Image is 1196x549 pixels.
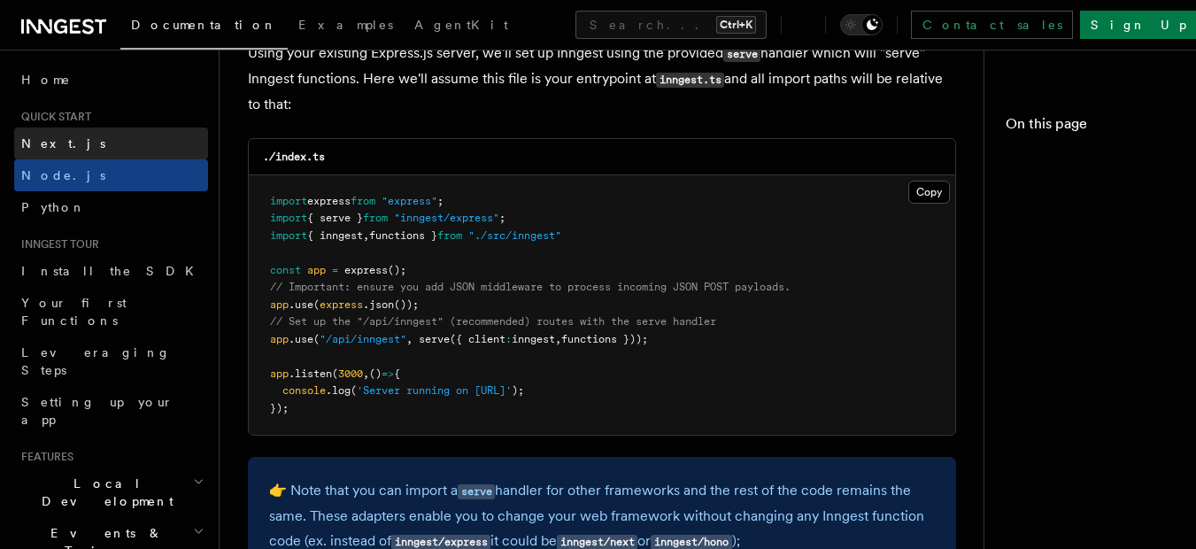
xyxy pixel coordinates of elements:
[908,181,950,204] button: Copy
[512,333,555,345] span: inngest
[419,333,450,345] span: serve
[394,298,419,311] span: ());
[561,333,648,345] span: functions }));
[14,237,99,251] span: Inngest tour
[270,333,289,345] span: app
[270,315,716,328] span: // Set up the "/api/inngest" (recommended) routes with the serve handler
[14,386,208,436] a: Setting up your app
[656,73,724,88] code: inngest.ts
[14,255,208,287] a: Install the SDK
[21,264,204,278] span: Install the SDK
[332,367,338,380] span: (
[307,264,326,276] span: app
[382,367,394,380] span: =>
[14,128,208,159] a: Next.js
[344,264,388,276] span: express
[313,298,320,311] span: (
[21,395,174,427] span: Setting up your app
[270,212,307,224] span: import
[555,333,561,345] span: ,
[468,229,561,242] span: "./src/inngest"
[357,384,512,397] span: 'Server running on [URL]'
[338,367,363,380] span: 3000
[14,468,208,517] button: Local Development
[288,5,404,48] a: Examples
[437,229,462,242] span: from
[14,191,208,223] a: Python
[363,212,388,224] span: from
[320,333,406,345] span: "/api/inngest"
[1006,113,1175,142] h4: On this page
[307,229,363,242] span: { inngest
[369,229,437,242] span: functions }
[298,18,393,32] span: Examples
[313,333,320,345] span: (
[388,264,406,276] span: ();
[575,11,767,39] button: Search...Ctrl+K
[332,264,338,276] span: =
[14,110,91,124] span: Quick start
[289,298,313,311] span: .use
[404,5,519,48] a: AgentKit
[14,475,193,510] span: Local Development
[21,168,105,182] span: Node.js
[21,345,171,377] span: Leveraging Steps
[512,384,524,397] span: );
[307,195,351,207] span: express
[248,41,956,117] p: Using your existing Express.js server, we'll set up Inngest using the provided handler which will...
[326,384,351,397] span: .log
[270,281,791,293] span: // Important: ensure you add JSON middleware to process incoming JSON POST payloads.
[414,18,508,32] span: AgentKit
[270,229,307,242] span: import
[270,367,289,380] span: app
[14,287,208,336] a: Your first Functions
[351,384,357,397] span: (
[458,482,495,499] a: serve
[369,367,382,380] span: ()
[263,151,325,163] code: ./index.ts
[270,264,301,276] span: const
[21,71,71,89] span: Home
[14,64,208,96] a: Home
[363,298,394,311] span: .json
[458,484,495,499] code: serve
[270,195,307,207] span: import
[723,47,760,62] code: serve
[911,11,1073,39] a: Contact sales
[14,450,73,464] span: Features
[131,18,277,32] span: Documentation
[14,159,208,191] a: Node.js
[450,333,505,345] span: ({ client
[289,333,313,345] span: .use
[363,229,369,242] span: ,
[840,14,883,35] button: Toggle dark mode
[21,296,127,328] span: Your first Functions
[282,384,326,397] span: console
[270,298,289,311] span: app
[21,200,86,214] span: Python
[307,212,363,224] span: { serve }
[351,195,375,207] span: from
[716,16,756,34] kbd: Ctrl+K
[382,195,437,207] span: "express"
[270,402,289,414] span: });
[505,333,512,345] span: :
[437,195,444,207] span: ;
[120,5,288,50] a: Documentation
[320,298,363,311] span: express
[289,367,332,380] span: .listen
[394,367,400,380] span: {
[21,136,105,151] span: Next.js
[363,367,369,380] span: ,
[14,336,208,386] a: Leveraging Steps
[394,212,499,224] span: "inngest/express"
[406,333,413,345] span: ,
[499,212,505,224] span: ;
